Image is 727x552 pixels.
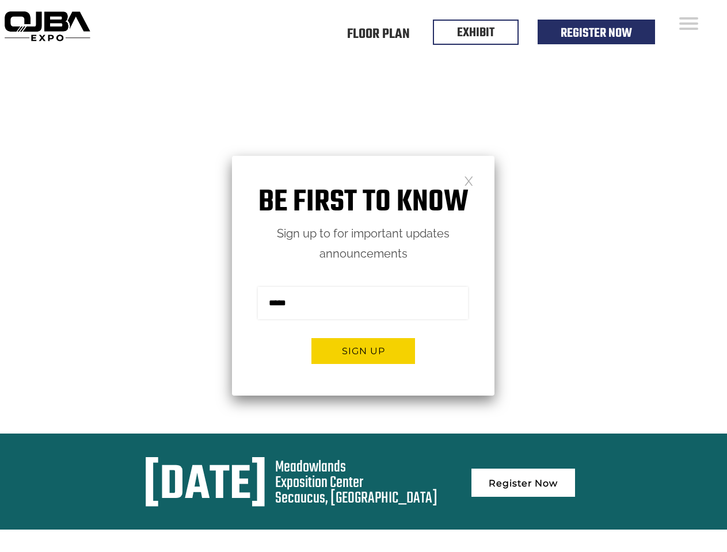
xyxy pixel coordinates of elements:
[457,23,494,43] a: EXHIBIT
[464,175,474,185] a: Close
[232,185,494,221] h1: Be first to know
[232,224,494,264] p: Sign up to for important updates announcements
[471,469,575,497] a: Register Now
[311,338,415,364] button: Sign up
[143,459,267,512] div: [DATE]
[561,24,632,43] a: Register Now
[275,459,437,506] div: Meadowlands Exposition Center Secaucus, [GEOGRAPHIC_DATA]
